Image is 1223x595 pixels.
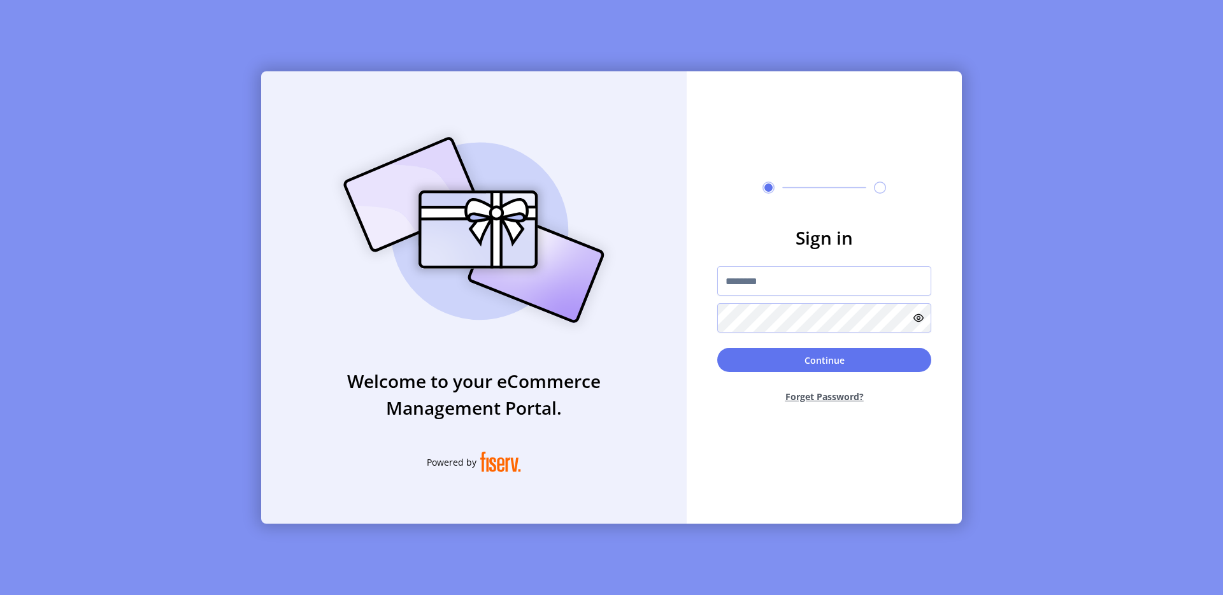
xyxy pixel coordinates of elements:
[427,455,476,469] span: Powered by
[324,123,624,337] img: card_Illustration.svg
[717,224,931,251] h3: Sign in
[717,348,931,372] button: Continue
[717,380,931,413] button: Forget Password?
[261,368,687,421] h3: Welcome to your eCommerce Management Portal.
